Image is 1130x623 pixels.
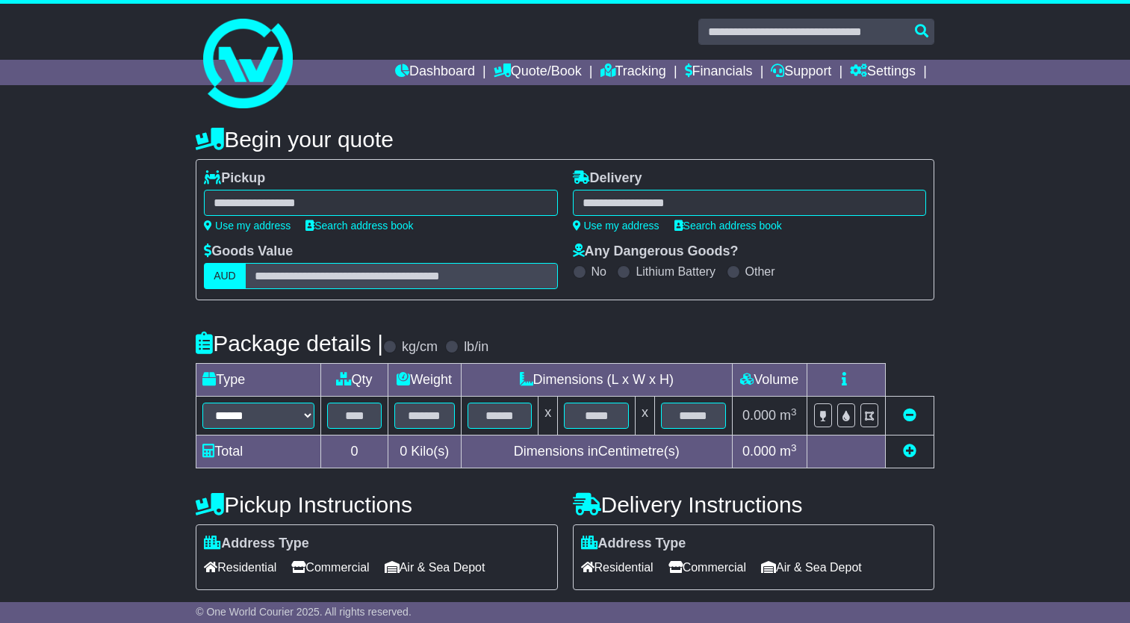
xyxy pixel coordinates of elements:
[745,264,775,279] label: Other
[780,444,797,459] span: m
[291,556,369,579] span: Commercial
[305,220,413,232] a: Search address book
[388,364,461,397] td: Weight
[461,364,732,397] td: Dimensions (L x W x H)
[791,442,797,453] sup: 3
[196,331,383,356] h4: Package details |
[204,556,276,579] span: Residential
[636,264,715,279] label: Lithium Battery
[903,408,916,423] a: Remove this item
[850,60,916,85] a: Settings
[761,556,862,579] span: Air & Sea Depot
[771,60,831,85] a: Support
[464,339,488,356] label: lb/in
[592,264,606,279] label: No
[402,339,438,356] label: kg/cm
[636,397,655,436] td: x
[581,556,654,579] span: Residential
[573,492,934,517] h4: Delivery Instructions
[321,436,388,468] td: 0
[903,444,916,459] a: Add new item
[204,170,265,187] label: Pickup
[780,408,797,423] span: m
[685,60,753,85] a: Financials
[395,60,475,85] a: Dashboard
[321,364,388,397] td: Qty
[742,408,776,423] span: 0.000
[204,263,246,289] label: AUD
[204,220,291,232] a: Use my address
[196,606,412,618] span: © One World Courier 2025. All rights reserved.
[732,364,807,397] td: Volume
[573,244,739,260] label: Any Dangerous Goods?
[742,444,776,459] span: 0.000
[388,436,461,468] td: Kilo(s)
[573,170,642,187] label: Delivery
[400,444,407,459] span: 0
[196,436,321,468] td: Total
[581,536,686,552] label: Address Type
[385,556,485,579] span: Air & Sea Depot
[204,244,293,260] label: Goods Value
[674,220,782,232] a: Search address book
[538,397,558,436] td: x
[461,436,732,468] td: Dimensions in Centimetre(s)
[791,406,797,418] sup: 3
[668,556,746,579] span: Commercial
[196,364,321,397] td: Type
[204,536,309,552] label: Address Type
[494,60,582,85] a: Quote/Book
[573,220,659,232] a: Use my address
[600,60,666,85] a: Tracking
[196,127,934,152] h4: Begin your quote
[196,492,557,517] h4: Pickup Instructions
